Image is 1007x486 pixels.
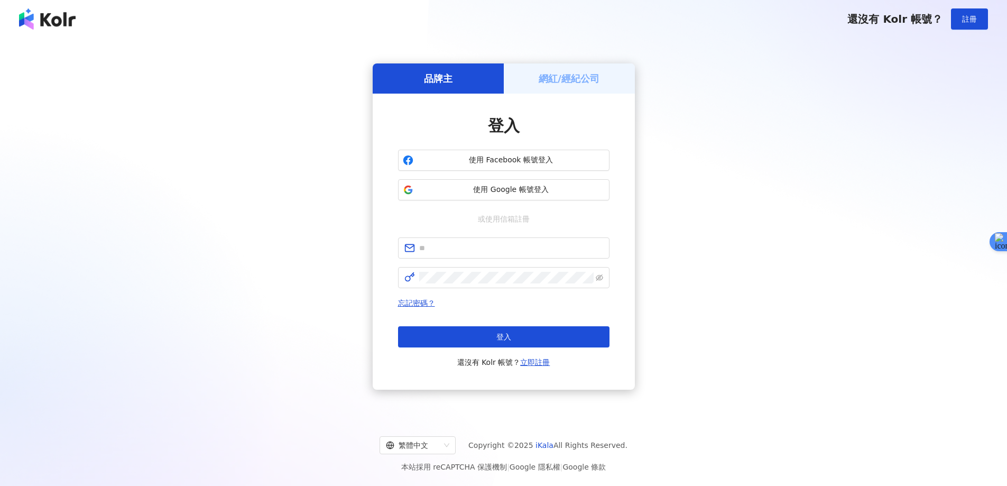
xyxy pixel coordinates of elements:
[424,72,452,85] h5: 品牌主
[507,463,510,471] span: |
[457,356,550,369] span: 還沒有 Kolr 帳號？
[951,8,988,30] button: 註冊
[468,439,627,452] span: Copyright © 2025 All Rights Reserved.
[401,461,606,473] span: 本站採用 reCAPTCHA 保護機制
[560,463,563,471] span: |
[398,299,435,307] a: 忘記密碼？
[19,8,76,30] img: logo
[847,13,943,25] span: 還沒有 Kolr 帳號？
[398,150,609,171] button: 使用 Facebook 帳號登入
[398,179,609,200] button: 使用 Google 帳號登入
[488,116,520,135] span: 登入
[418,155,605,166] span: 使用 Facebook 帳號登入
[539,72,599,85] h5: 網紅/經紀公司
[520,358,550,366] a: 立即註冊
[386,437,440,454] div: 繁體中文
[535,441,553,450] a: iKala
[596,274,603,281] span: eye-invisible
[470,213,537,225] span: 或使用信箱註冊
[398,326,609,347] button: 登入
[496,333,511,341] span: 登入
[510,463,560,471] a: Google 隱私權
[562,463,606,471] a: Google 條款
[962,15,977,23] span: 註冊
[418,185,605,195] span: 使用 Google 帳號登入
